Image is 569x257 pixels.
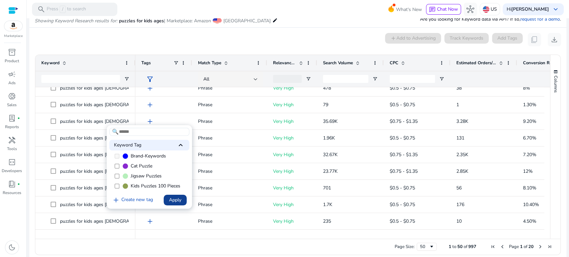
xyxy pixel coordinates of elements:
[131,183,180,189] span: Kids Puzzles 100 Pieces
[115,174,119,178] input: Jigsaw Puzzles
[131,163,152,169] span: Cat Puzzle
[112,128,119,136] span: 🔍
[115,164,119,168] input: Cat Puzzle
[131,153,166,159] span: Brand-Keywords
[131,173,162,179] span: Jigsaw Puzzles
[115,154,119,158] input: Brand-Keywords
[109,196,156,204] a: Create new tag
[177,141,185,149] span: keyboard_arrow_up
[109,140,189,150] div: Keyword Tag
[112,196,120,204] span: add
[169,196,181,203] span: Apply
[164,195,187,205] button: Apply
[115,184,119,188] input: Kids Puzzles 100 Pieces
